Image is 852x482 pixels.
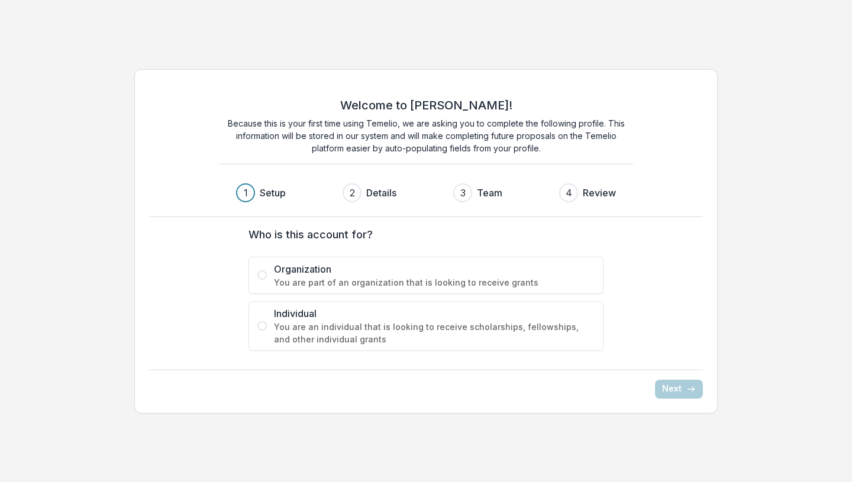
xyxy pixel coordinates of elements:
div: 3 [460,186,466,200]
h3: Setup [260,186,286,200]
h3: Team [477,186,502,200]
div: 2 [350,186,355,200]
span: Individual [274,306,595,321]
div: 4 [566,186,572,200]
h2: Welcome to [PERSON_NAME]! [340,98,512,112]
span: Organization [274,262,595,276]
div: Progress [236,183,616,202]
label: Who is this account for? [248,227,596,242]
span: You are part of an organization that is looking to receive grants [274,276,595,289]
h3: Review [583,186,616,200]
div: 1 [244,186,248,200]
button: Next [655,380,703,399]
h3: Details [366,186,396,200]
span: You are an individual that is looking to receive scholarships, fellowships, and other individual ... [274,321,595,345]
p: Because this is your first time using Temelio, we are asking you to complete the following profil... [219,117,633,154]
